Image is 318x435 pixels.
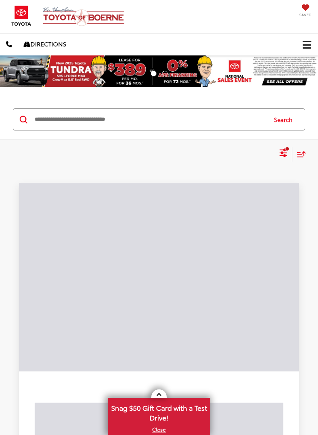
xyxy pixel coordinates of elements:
[292,147,306,162] button: Select sort value
[278,145,289,162] button: Select filters
[109,399,209,425] span: Snag $50 Gift Card with a Test Drive!
[299,7,312,17] a: My Saved Vehicles
[296,34,318,55] button: Click to show site navigation
[266,109,305,130] button: Search
[18,33,72,55] a: Directions
[299,12,312,17] span: Saved
[34,109,266,130] input: Search by Make, Model, or Keyword
[6,3,36,29] img: Toyota
[42,6,129,26] img: Vic Vaughan Toyota of Boerne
